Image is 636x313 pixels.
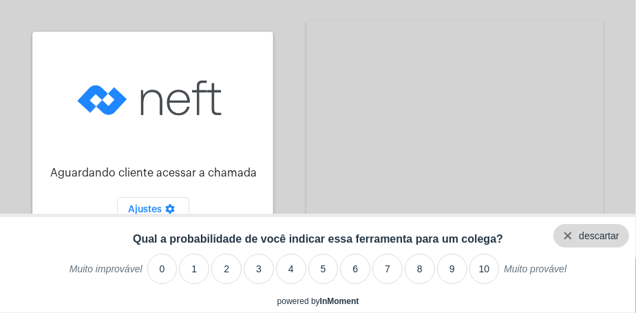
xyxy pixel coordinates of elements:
[372,254,403,284] li: 7
[437,254,467,284] li: 9
[579,230,619,241] div: descartar
[74,59,232,138] img: logo-neft-novo-2.png
[340,254,370,284] li: 6
[244,254,274,284] li: 3
[70,263,142,284] label: Muito improvável
[504,263,566,284] label: Muito provável
[276,254,306,284] li: 4
[277,296,359,306] div: powered by inmoment
[162,203,178,220] mat-icon: settings
[211,254,242,284] li: 2
[553,224,629,248] div: Close survey
[179,254,209,284] li: 1
[117,197,189,222] button: Ajustes
[128,205,178,214] span: Ajustes
[50,167,262,179] p: Aguardando cliente acessar a chamada
[308,254,339,284] li: 5
[320,296,359,306] a: InMoment
[405,254,435,284] li: 8
[147,254,178,284] li: 0
[469,254,500,284] li: 10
